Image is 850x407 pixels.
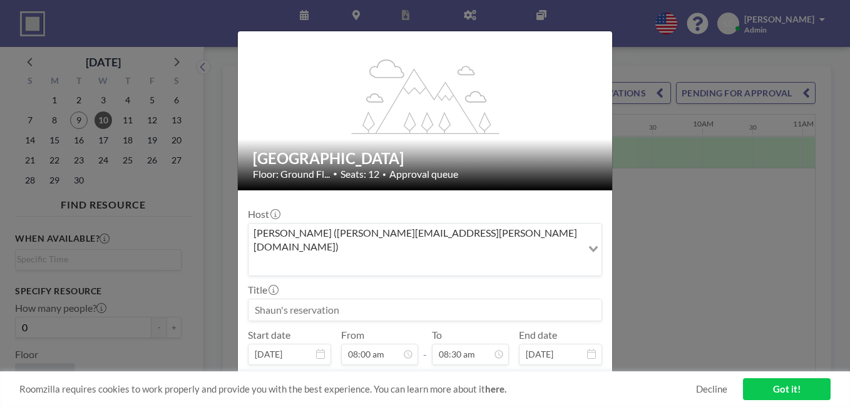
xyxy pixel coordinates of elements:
span: Floor: Ground Fl... [253,168,330,180]
span: - [423,333,427,361]
div: Search for option [248,224,602,276]
label: Host [248,208,279,220]
span: Approval queue [389,168,458,180]
label: From [341,329,364,341]
g: flex-grow: 1.2; [352,59,499,134]
input: Search for option [250,257,581,273]
span: • [382,170,386,178]
span: Seats: 12 [341,168,379,180]
label: End date [519,329,557,341]
label: Title [248,284,277,296]
a: here. [485,383,506,394]
a: Got it! [743,378,831,400]
label: To [432,329,442,341]
span: [PERSON_NAME] ([PERSON_NAME][EMAIL_ADDRESS][PERSON_NAME][DOMAIN_NAME]) [251,226,580,254]
span: • [333,169,337,178]
input: Shaun's reservation [248,299,602,321]
a: Decline [696,383,727,395]
label: Start date [248,329,290,341]
span: Roomzilla requires cookies to work properly and provide you with the best experience. You can lea... [19,383,696,395]
h2: [GEOGRAPHIC_DATA] [253,149,598,168]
